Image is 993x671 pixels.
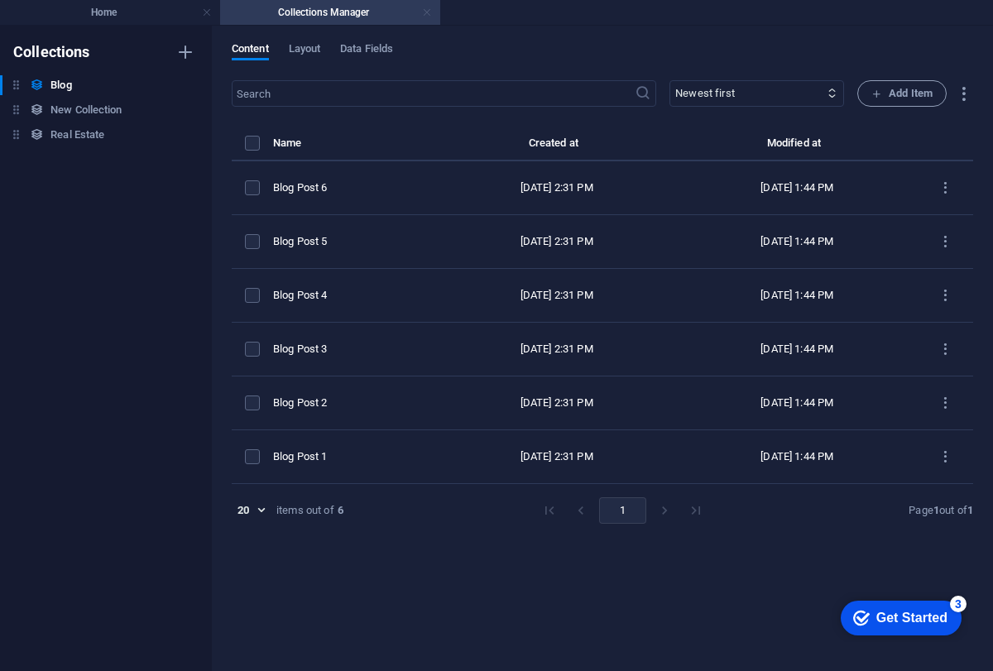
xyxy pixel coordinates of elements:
[450,180,664,195] div: [DATE] 2:31 PM
[450,234,664,249] div: [DATE] 2:31 PM
[232,133,973,484] table: items list
[50,125,104,145] h6: Real Estate
[50,100,122,120] h6: New Collection
[273,395,424,410] div: Blog Post 2
[857,80,947,107] button: Add Item
[13,8,134,43] div: Get Started 3 items remaining, 40% complete
[437,133,678,161] th: Created at
[13,42,90,62] h6: Collections
[49,18,120,33] div: Get Started
[232,39,269,62] span: Content
[232,80,635,107] input: Search
[690,342,904,357] div: [DATE] 1:44 PM
[273,133,437,161] th: Name
[273,288,424,303] div: Blog Post 4
[677,133,918,161] th: Modified at
[273,180,424,195] div: Blog Post 6
[175,42,195,62] i: Create new collection
[289,39,321,62] span: Layout
[690,234,904,249] div: [DATE] 1:44 PM
[690,180,904,195] div: [DATE] 1:44 PM
[338,503,343,518] strong: 6
[340,39,393,62] span: Data Fields
[232,503,270,518] div: 20
[599,497,646,524] button: page 1
[273,449,424,464] div: Blog Post 1
[450,288,664,303] div: [DATE] 2:31 PM
[690,288,904,303] div: [DATE] 1:44 PM
[933,504,939,516] strong: 1
[450,342,664,357] div: [DATE] 2:31 PM
[534,497,712,524] nav: pagination navigation
[871,84,933,103] span: Add Item
[450,395,664,410] div: [DATE] 2:31 PM
[967,504,973,516] strong: 1
[690,395,904,410] div: [DATE] 1:44 PM
[273,234,424,249] div: Blog Post 5
[220,3,440,22] h4: Collections Manager
[450,449,664,464] div: [DATE] 2:31 PM
[690,449,904,464] div: [DATE] 1:44 PM
[276,503,334,518] div: items out of
[273,342,424,357] div: Blog Post 3
[122,3,139,20] div: 3
[50,75,71,95] h6: Blog
[909,503,973,518] div: Page out of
